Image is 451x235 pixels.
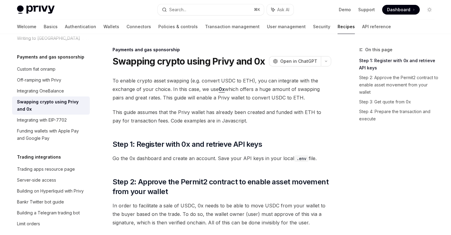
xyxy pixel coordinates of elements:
div: Limit orders [17,220,40,227]
a: Swapping crypto using Privy and 0x [12,96,90,115]
a: Trading apps resource page [12,164,90,175]
span: On this page [365,46,392,53]
a: Welcome [17,19,36,34]
a: Policies & controls [158,19,198,34]
div: Custom fiat onramp [17,65,56,73]
a: Funding wallets with Apple Pay and Google Pay [12,126,90,144]
span: To enable crypto asset swapping (e.g. convert USDC to ETH), you can integrate with the exchange o... [113,76,331,102]
span: Ask AI [277,7,289,13]
button: Search...⌘K [158,4,264,15]
a: Building on Hyperliquid with Privy [12,186,90,196]
div: Trading apps resource page [17,166,75,173]
a: Security [313,19,330,34]
a: Step 3: Get quote from 0x [359,97,439,107]
button: Toggle dark mode [425,5,434,15]
a: Recipes [338,19,355,34]
a: Integrating OneBalance [12,86,90,96]
code: .env [294,155,309,162]
h5: Trading integrations [17,153,61,161]
a: Support [358,7,375,13]
a: Server-side access [12,175,90,186]
img: light logo [17,5,55,14]
div: Building on Hyperliquid with Privy [17,187,84,195]
div: Funding wallets with Apple Pay and Google Pay [17,127,86,142]
a: User management [267,19,306,34]
a: Basics [44,19,58,34]
a: Step 1: Register with 0x and retrieve API keys [359,56,439,73]
span: Dashboard [387,7,410,13]
a: Step 2: Approve the Permit2 contract to enable asset movement from your wallet [359,73,439,97]
div: Bankr Twitter bot guide [17,198,64,206]
div: Integrating with EIP-7702 [17,116,67,124]
div: Swapping crypto using Privy and 0x [17,98,86,113]
a: Step 4: Prepare the transaction and execute [359,107,439,124]
div: Integrating OneBalance [17,87,64,95]
a: 0x [219,86,225,92]
a: Dashboard [382,5,420,15]
span: Step 2: Approve the Permit2 contract to enable asset movement from your wallet [113,177,331,196]
span: Open in ChatGPT [280,58,317,64]
a: Connectors [126,19,151,34]
h1: Swapping crypto using Privy and 0x [113,56,265,67]
span: Go the 0x dashboard and create an account. Save your API keys in your local file. [113,154,331,163]
a: Off-ramping with Privy [12,75,90,86]
a: Bankr Twitter bot guide [12,196,90,207]
button: Open in ChatGPT [269,56,321,66]
button: Ask AI [267,4,294,15]
a: Custom fiat onramp [12,64,90,75]
a: Transaction management [205,19,260,34]
div: Payments and gas sponsorship [113,47,331,53]
div: Off-ramping with Privy [17,76,61,84]
a: Authentication [65,19,96,34]
a: API reference [362,19,391,34]
span: In order to facilitate a sale of USDC, 0x needs to be able to move USDC from your wallet to the b... [113,201,331,227]
a: Demo [339,7,351,13]
h5: Payments and gas sponsorship [17,53,84,61]
span: Step 1: Register with 0x and retrieve API keys [113,139,262,149]
a: Wallets [103,19,119,34]
a: Limit orders [12,218,90,229]
a: Building a Telegram trading bot [12,207,90,218]
a: Integrating with EIP-7702 [12,115,90,126]
div: Search... [169,6,186,13]
div: Server-side access [17,176,56,184]
div: Building a Telegram trading bot [17,209,80,217]
span: This guide assumes that the Privy wallet has already been created and funded with ETH to pay for ... [113,108,331,125]
span: ⌘ K [254,7,260,12]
